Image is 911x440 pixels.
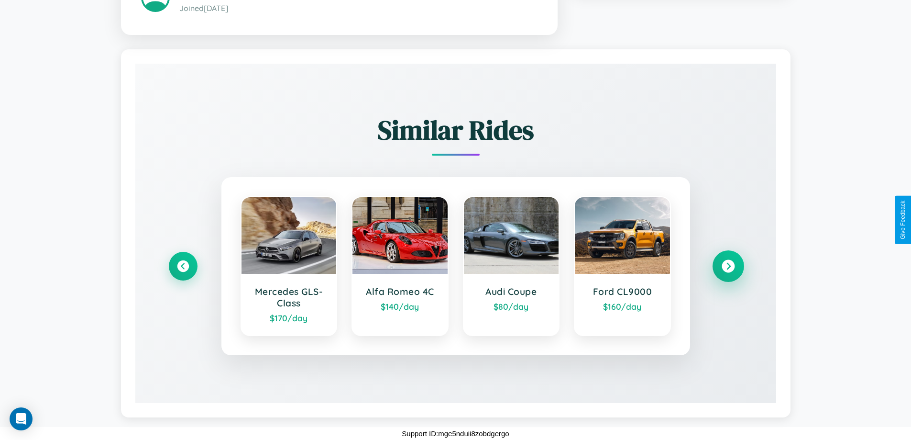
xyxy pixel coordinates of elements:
[584,301,660,312] div: $ 160 /day
[169,112,743,148] h2: Similar Rides
[473,286,549,297] h3: Audi Coupe
[584,286,660,297] h3: Ford CL9000
[402,427,509,440] p: Support ID: mge5nduii8zobdgergo
[473,301,549,312] div: $ 80 /day
[362,301,438,312] div: $ 140 /day
[900,201,906,239] div: Give Feedback
[574,196,671,336] a: Ford CL9000$160/day
[251,286,327,309] h3: Mercedes GLS-Class
[179,1,538,15] p: Joined [DATE]
[351,196,449,336] a: Alfa Romeo 4C$140/day
[362,286,438,297] h3: Alfa Romeo 4C
[463,196,560,336] a: Audi Coupe$80/day
[251,313,327,323] div: $ 170 /day
[241,196,338,336] a: Mercedes GLS-Class$170/day
[10,407,33,430] div: Open Intercom Messenger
